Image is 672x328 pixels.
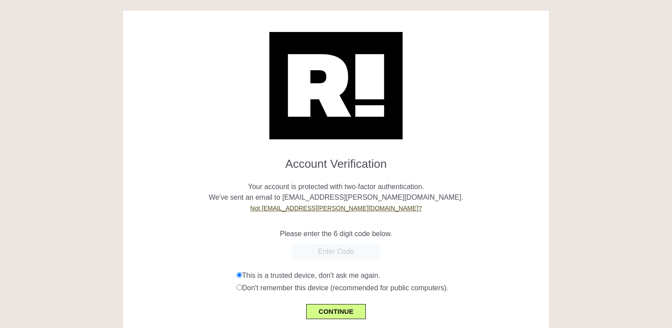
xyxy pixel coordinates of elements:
[306,304,366,319] button: CONTINUE
[269,32,403,139] img: Retention.com
[130,171,542,213] p: Your account is protected with two-factor authentication. We've sent an email to [EMAIL_ADDRESS][...
[236,270,543,281] div: This is a trusted device, don't ask me again.
[130,150,542,171] h1: Account Verification
[130,229,542,239] p: Please enter the 6 digit code below.
[250,205,422,212] a: Not [EMAIL_ADDRESS][PERSON_NAME][DOMAIN_NAME]?
[236,283,543,293] div: Don't remember this device (recommended for public computers).
[292,244,380,260] input: Enter Code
